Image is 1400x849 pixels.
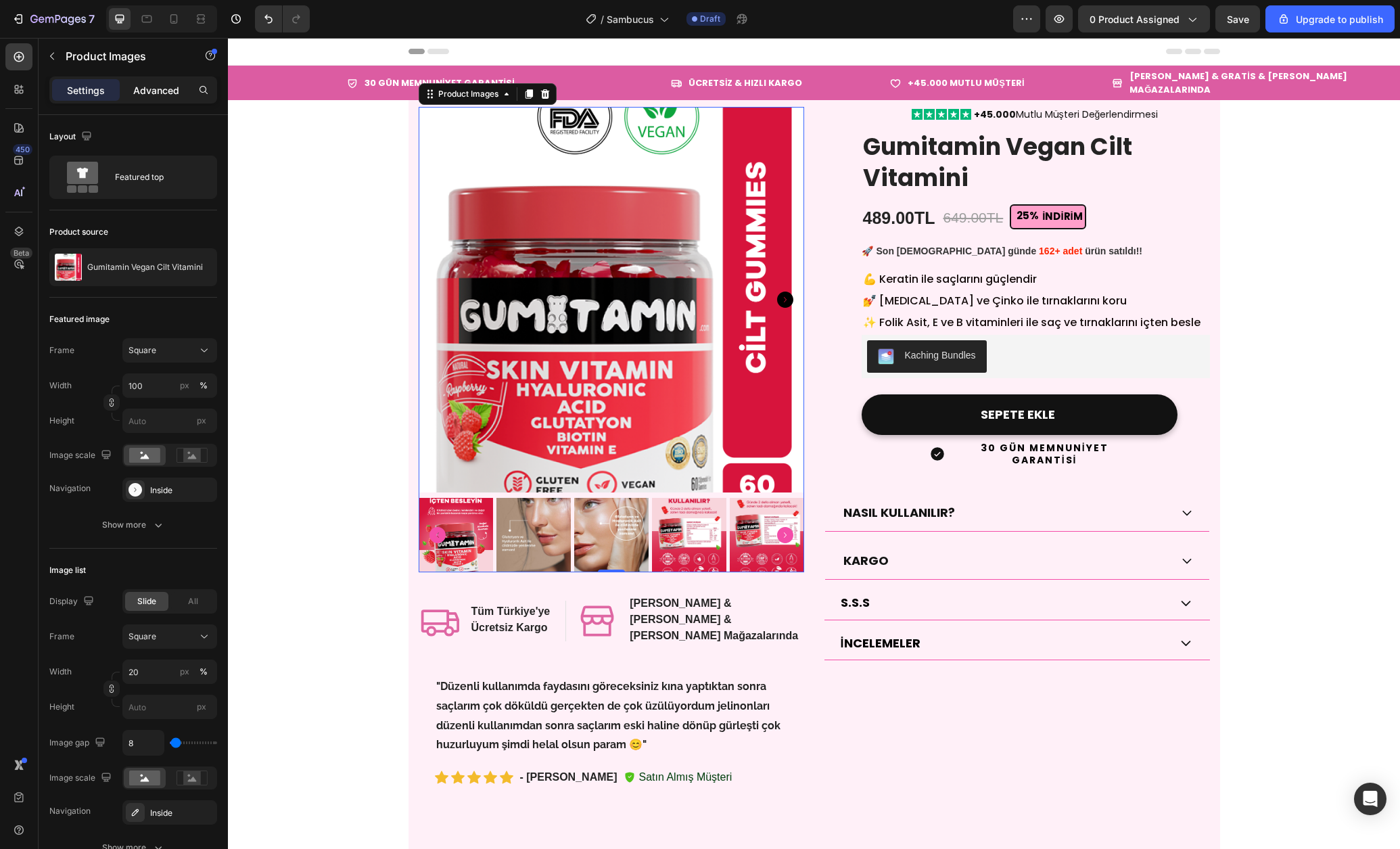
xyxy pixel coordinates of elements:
[180,666,189,678] div: px
[811,208,854,219] b: 162+ adet
[180,380,189,392] div: px
[700,13,720,25] span: Draft
[49,446,114,465] div: Image scale
[122,409,217,433] input: px
[208,642,553,713] strong: "Düzenli kullanımda faydasını göreceksiniz kına yaptıktan sonra saçlarım çok döküldü gerçekten de...
[200,380,208,392] div: %
[635,277,973,292] span: ✨ Folik Asit, E ve B vitaminleri ile saç ve tırnaklarını içten besle
[635,233,809,249] span: 💪 Keratin ile saçlarını güçlendir
[123,731,164,755] input: Auto
[195,377,212,394] button: px
[650,311,666,327] img: KachingBundles.png
[601,12,604,26] span: /
[634,92,982,156] h2: Gumitamin Vegan Cilt Vitamini
[597,589,709,622] a: İNCELEMELER
[129,630,156,643] span: Square
[188,595,198,607] span: All
[137,595,156,607] span: Slide
[461,39,575,51] strong: ÜCRETSİZ & HIZLI KARGO
[122,695,217,719] input: px
[102,518,165,532] div: Show more
[787,169,812,187] div: 25%
[228,38,1400,849] iframe: Design area
[639,302,759,335] button: Kaching Bundles
[255,5,310,32] div: Undo/Redo
[1215,5,1260,32] button: Save
[49,380,72,392] label: Width
[49,482,91,495] div: Navigation
[812,169,857,189] div: İNDİRİM
[49,666,72,678] label: Width
[49,630,74,643] label: Frame
[680,39,796,51] strong: +45.000 MUTLU MÜŞTERİ
[197,415,206,426] span: px
[67,83,105,97] p: Settings
[208,50,273,62] div: Product Images
[49,564,86,576] div: Image list
[857,208,914,219] b: ürün satıldı!!
[634,357,950,397] button: SEPETE EKLE
[129,344,156,357] span: Square
[597,549,658,581] a: S.S.S
[714,169,777,190] div: 649.00TL
[202,489,218,505] button: Carousel Back Arrow
[49,415,74,427] label: Height
[49,701,74,713] label: Height
[87,262,203,272] p: Gumitamin Vegan Cilt Vitamini
[1354,783,1386,815] div: Open Intercom Messenger
[49,344,74,357] label: Frame
[13,144,32,155] div: 450
[49,226,108,238] div: Product source
[1090,12,1180,26] span: 0 product assigned
[49,734,108,752] div: Image gap
[615,466,727,483] span: NASIL KULLANILIR?
[635,255,899,271] span: 💅 [MEDICAL_DATA] ve Çinko ile tırnaklarını koru
[177,377,193,394] button: %
[753,366,827,388] div: SEPETE EKLE
[10,248,32,258] div: Beta
[613,556,642,573] span: S.S.S
[613,597,693,614] span: İNCELEMELER
[55,254,82,281] img: product feature img
[177,664,193,680] button: %
[122,373,217,398] input: px%
[150,484,214,497] div: Inside
[49,513,217,537] button: Show more
[634,206,645,221] span: 🚀
[89,11,95,27] p: 7
[122,660,217,684] input: px%
[1265,5,1395,32] button: Upgrade to publish
[649,208,809,219] b: Son [DEMOGRAPHIC_DATA] günde
[1078,5,1210,32] button: 0 product assigned
[292,731,390,748] p: - [PERSON_NAME]
[150,807,214,819] div: Inside
[49,593,97,611] div: Display
[66,48,181,64] p: Product Images
[607,12,654,26] span: Sambucus
[49,769,114,787] div: Image scale
[1227,14,1249,25] span: Save
[402,559,570,603] strong: [PERSON_NAME] & [PERSON_NAME] & [PERSON_NAME] Mağazalarında
[549,489,565,505] button: Carousel Next Arrow
[1277,12,1383,26] div: Upgrade to publish
[5,5,101,32] button: 7
[49,805,91,817] div: Navigation
[197,702,206,712] span: px
[115,162,197,193] div: Featured top
[902,32,1119,58] strong: [PERSON_NAME] & GRATİS & [PERSON_NAME] MAĞAZALARINDA
[122,338,217,363] button: Square
[49,128,95,146] div: Layout
[195,664,212,680] button: px
[49,313,110,325] div: Featured image
[549,254,565,270] button: Carousel Next Arrow
[753,403,881,429] strong: 30 GÜN MEMNUNİYET GARANTİSİ
[746,70,788,83] strong: +45.000
[242,564,324,599] h2: Tüm Türkiye'ye Ücretsiz Kargo
[746,70,931,83] p: Mutlu Müşteri Değerlendirmesi
[133,83,179,97] p: Advanced
[615,514,661,531] span: KARGO
[200,666,208,678] div: %
[411,731,505,748] p: Satın Almış Müşteri
[122,624,217,649] button: Square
